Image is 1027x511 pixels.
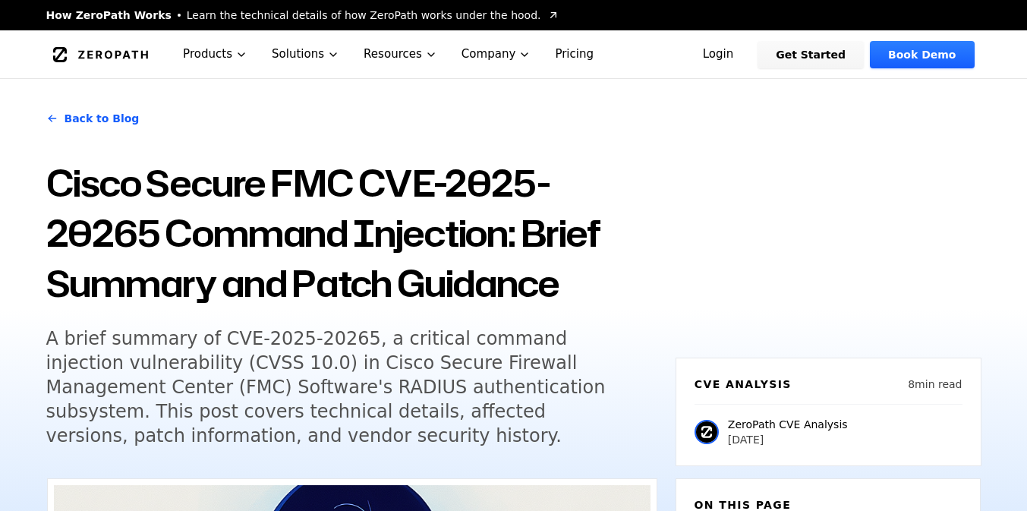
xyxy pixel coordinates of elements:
[46,326,629,448] h5: A brief summary of CVE-2025-20265, a critical command injection vulnerability (CVSS 10.0) in Cisc...
[28,30,1000,78] nav: Global
[908,377,962,392] p: 8 min read
[187,8,541,23] span: Learn the technical details of how ZeroPath works under the hood.
[449,30,543,78] button: Company
[543,30,606,78] a: Pricing
[351,30,449,78] button: Resources
[685,41,752,68] a: Login
[870,41,974,68] a: Book Demo
[46,8,559,23] a: How ZeroPath WorksLearn the technical details of how ZeroPath works under the hood.
[46,158,657,308] h1: Cisco Secure FMC CVE-2025-20265 Command Injection: Brief Summary and Patch Guidance
[695,420,719,444] img: ZeroPath CVE Analysis
[46,97,140,140] a: Back to Blog
[758,41,864,68] a: Get Started
[728,432,848,447] p: [DATE]
[695,377,792,392] h6: CVE Analysis
[260,30,351,78] button: Solutions
[46,8,172,23] span: How ZeroPath Works
[728,417,848,432] p: ZeroPath CVE Analysis
[171,30,260,78] button: Products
